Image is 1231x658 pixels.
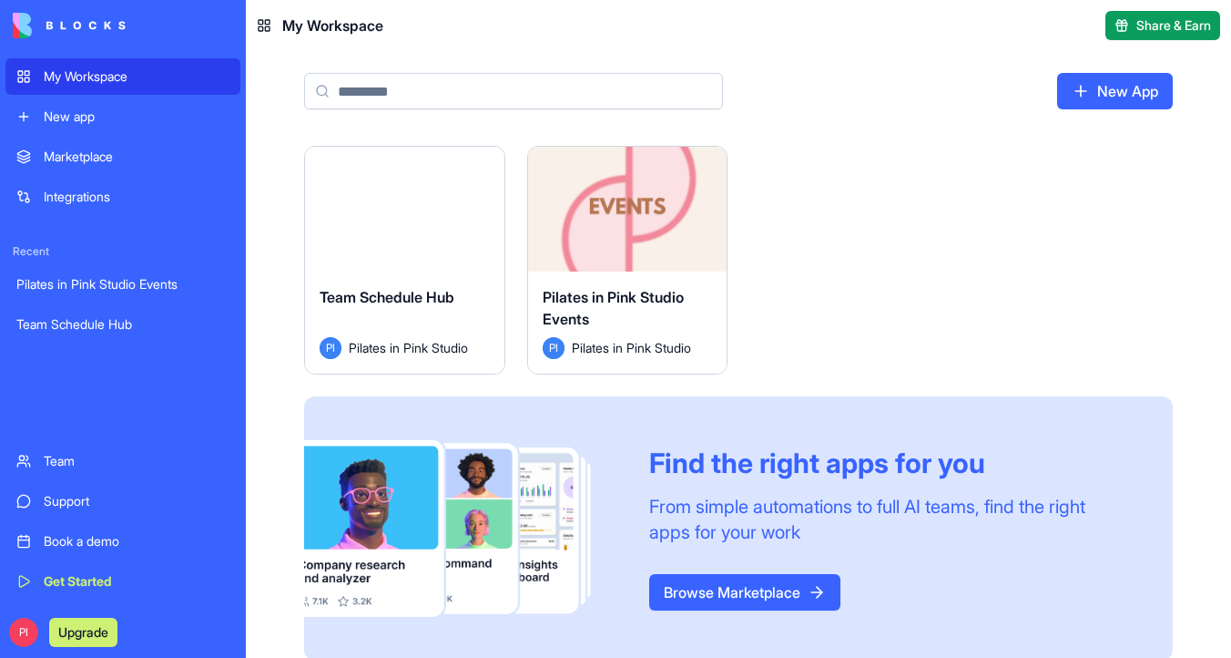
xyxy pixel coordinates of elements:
div: Marketplace [44,148,229,166]
a: My Workspace [5,58,240,95]
span: Pilates in Pink Studio Events [543,288,684,328]
div: Get Started [44,572,229,591]
a: Team [5,443,240,479]
div: Integrations [44,188,229,206]
a: Integrations [5,179,240,215]
button: Upgrade [49,618,117,647]
a: Get Started [5,563,240,600]
a: Pilates in Pink Studio Events [5,266,240,303]
span: Pilates in Pink Studio [572,338,691,357]
a: Team Schedule Hub [5,306,240,343]
img: Frame_181_egmpey.png [304,440,620,618]
span: Recent [5,244,240,259]
span: PI [543,337,565,359]
a: New app [5,98,240,135]
div: Pilates in Pink Studio Events [16,275,229,293]
a: Team Schedule HubPIPilates in Pink Studio [304,146,505,375]
span: Share & Earn [1136,16,1211,35]
span: Team Schedule Hub [320,288,454,306]
div: Team Schedule Hub [16,315,229,334]
div: My Workspace [44,67,229,86]
div: Support [44,492,229,510]
span: PI [320,337,341,359]
div: Book a demo [44,532,229,550]
a: Upgrade [49,622,117,641]
span: My Workspace [282,15,383,36]
img: logo [13,13,126,38]
div: From simple automations to full AI teams, find the right apps for your work [649,494,1129,545]
div: New app [44,108,229,126]
button: Share & Earn [1105,11,1220,40]
a: Browse Marketplace [649,574,840,611]
a: Pilates in Pink Studio EventsPIPilates in Pink Studio [527,146,728,375]
span: Pilates in Pink Studio [349,338,468,357]
a: Support [5,483,240,519]
a: Marketplace [5,139,240,175]
div: Find the right apps for you [649,447,1129,479]
a: New App [1057,73,1173,109]
div: Team [44,452,229,470]
span: PI [9,618,38,647]
a: Book a demo [5,523,240,560]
